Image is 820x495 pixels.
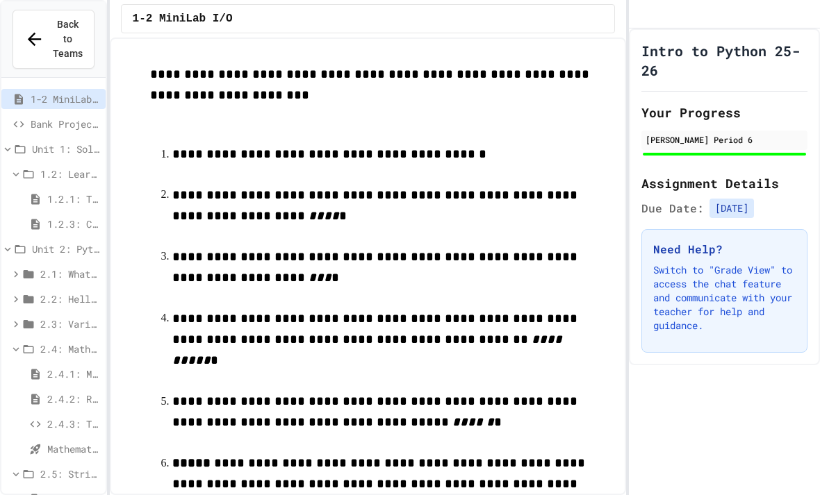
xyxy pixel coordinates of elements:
h1: Intro to Python 25-26 [641,41,807,80]
span: 1.2.1: The Growth Mindset [47,192,100,206]
span: 2.2: Hello, World! [40,292,100,306]
span: 2.5: String Operators [40,467,100,481]
h2: Your Progress [641,103,807,122]
span: Unit 2: Python Fundamentals [32,242,100,256]
span: Mathematical Operators - Quiz [47,442,100,456]
span: 1-2 MiniLab I/O [31,92,100,106]
h2: Assignment Details [641,174,807,193]
button: Back to Teams [13,10,95,69]
h3: Need Help? [653,241,796,258]
span: 2.3: Variables and Data Types [40,317,100,331]
span: 2.4.2: Review - Mathematical Operators [47,392,100,406]
p: Switch to "Grade View" to access the chat feature and communicate with your teacher for help and ... [653,263,796,333]
span: Bank Project - Python [31,117,100,131]
span: Unit 1: Solving Problems in Computer Science [32,142,100,156]
span: [DATE] [710,199,754,218]
div: [PERSON_NAME] Period 6 [646,133,803,146]
span: 2.4: Mathematical Operators [40,342,100,356]
span: 1-2 MiniLab I/O [133,10,233,27]
span: Due Date: [641,200,704,217]
span: 2.1: What is Code? [40,267,100,281]
span: 2.4.1: Mathematical Operators [47,367,100,381]
span: 1.2: Learning to Solve Hard Problems [40,167,100,181]
span: 2.4.3: The World's Worst [PERSON_NAME] Market [47,417,100,431]
span: Back to Teams [53,17,83,61]
span: 1.2.3: Challenge Problem - The Bridge [47,217,100,231]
